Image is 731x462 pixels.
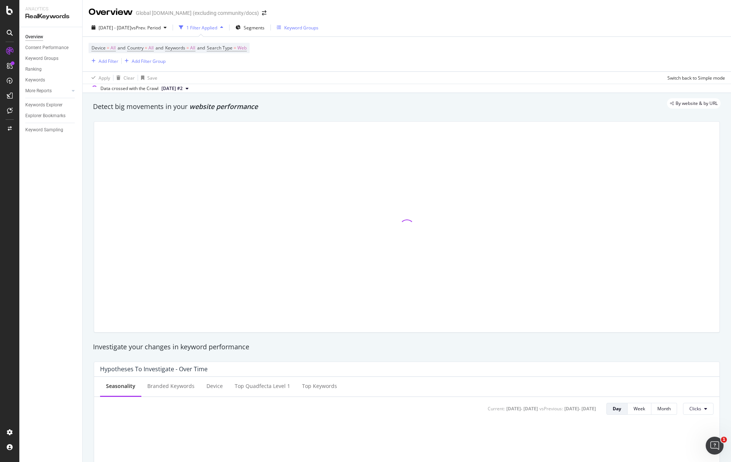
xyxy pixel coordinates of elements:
[262,10,266,16] div: arrow-right-arrow-left
[186,25,217,31] div: 1 Filter Applied
[539,405,563,412] div: vs Previous :
[651,403,677,415] button: Month
[683,403,714,415] button: Clicks
[302,382,337,390] div: Top Keywords
[25,101,62,109] div: Keywords Explorer
[234,45,236,51] span: =
[176,22,226,33] button: 1 Filter Applied
[25,55,77,62] a: Keyword Groups
[25,76,45,84] div: Keywords
[132,58,166,64] div: Add Filter Group
[25,33,77,41] a: Overview
[127,45,144,51] span: Country
[237,43,247,53] span: Web
[99,58,118,64] div: Add Filter
[118,45,125,51] span: and
[233,22,267,33] button: Segments
[107,45,109,51] span: =
[274,22,321,33] button: Keyword Groups
[606,403,628,415] button: Day
[99,25,131,31] span: [DATE] - [DATE]
[147,382,195,390] div: Branded Keywords
[25,44,77,52] a: Content Performance
[122,57,166,65] button: Add Filter Group
[190,43,195,53] span: All
[284,25,318,31] div: Keyword Groups
[25,76,77,84] a: Keywords
[25,6,76,12] div: Analytics
[25,44,68,52] div: Content Performance
[89,6,133,19] div: Overview
[165,45,185,51] span: Keywords
[689,405,701,412] span: Clicks
[148,43,154,53] span: All
[100,85,158,92] div: Data crossed with the Crawl
[25,87,52,95] div: More Reports
[207,45,233,51] span: Search Type
[244,25,264,31] span: Segments
[25,87,70,95] a: More Reports
[113,72,135,84] button: Clear
[93,342,721,352] div: Investigate your changes in keyword performance
[25,65,77,73] a: Ranking
[664,72,725,84] button: Switch back to Simple mode
[25,101,77,109] a: Keywords Explorer
[206,382,223,390] div: Device
[92,45,106,51] span: Device
[25,112,77,120] a: Explorer Bookmarks
[25,55,58,62] div: Keyword Groups
[25,33,43,41] div: Overview
[634,405,645,412] div: Week
[613,405,621,412] div: Day
[564,405,596,412] div: [DATE] - [DATE]
[106,382,135,390] div: Seasonality
[676,101,718,106] span: By website & by URL
[25,12,76,21] div: RealKeywords
[197,45,205,51] span: and
[89,22,170,33] button: [DATE] - [DATE]vsPrev. Period
[89,72,110,84] button: Apply
[25,126,77,134] a: Keyword Sampling
[706,437,724,455] iframe: Intercom live chat
[25,126,63,134] div: Keyword Sampling
[657,405,671,412] div: Month
[25,112,65,120] div: Explorer Bookmarks
[99,75,110,81] div: Apply
[110,43,116,53] span: All
[156,45,163,51] span: and
[506,405,538,412] div: [DATE] - [DATE]
[667,75,725,81] div: Switch back to Simple mode
[186,45,189,51] span: =
[235,382,290,390] div: Top quadfecta Level 1
[158,84,192,93] button: [DATE] #2
[721,437,727,443] span: 1
[25,65,42,73] div: Ranking
[100,365,208,373] div: Hypotheses to Investigate - Over Time
[628,403,651,415] button: Week
[124,75,135,81] div: Clear
[488,405,505,412] div: Current:
[136,9,259,17] div: Global [DOMAIN_NAME] (excluding community/docs)
[145,45,147,51] span: =
[138,72,157,84] button: Save
[161,85,183,92] span: 2025 Jun. 3rd #2
[89,57,118,65] button: Add Filter
[667,98,721,109] div: legacy label
[147,75,157,81] div: Save
[131,25,161,31] span: vs Prev. Period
